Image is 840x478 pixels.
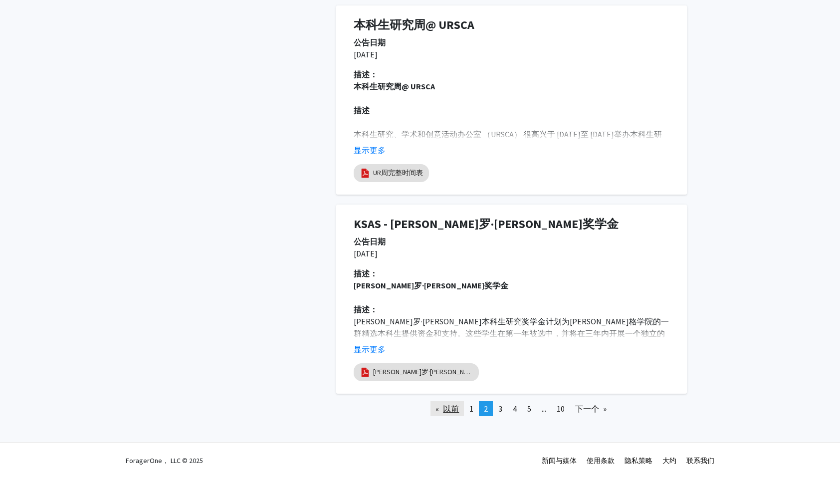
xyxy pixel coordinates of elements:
[354,81,435,91] strong: 本科生研究周@ URSCA
[354,36,669,48] div: 公告日期
[625,456,652,465] a: 隐私策略
[336,401,687,416] ul: 分页
[354,236,669,247] div: 公告日期
[484,404,488,414] span: 2
[360,367,371,378] img: pdf_icon.png
[587,456,615,465] a: 使用条款
[373,367,473,377] a: [PERSON_NAME]罗·[PERSON_NAME]传单
[126,443,203,478] div: ForagerOne， LLC © 2025
[354,68,669,80] div: 描述：
[469,404,473,414] span: 1
[354,343,386,355] button: 显示更多
[360,168,371,179] img: pdf_icon.png
[686,456,714,465] a: 联系我们
[557,404,565,414] span: 10
[354,105,370,115] strong: 描述
[7,433,42,471] iframe: Chat
[513,404,517,414] span: 4
[354,267,669,279] div: 描述：
[354,48,669,60] p: [DATE]
[354,217,669,232] h1: KSAS - [PERSON_NAME]罗·[PERSON_NAME]奖学金
[354,304,378,314] strong: 描述：
[354,18,669,32] h1: 本科生研究周@ URSCA
[354,144,386,156] button: 显示更多
[430,401,464,416] a: 上一页
[575,404,599,414] font: 下一个
[662,456,676,465] a: 大约
[373,168,423,178] a: UR周完整时间表
[354,129,669,187] span: 本科生研究、学术和创意活动办公室 （URSCA） 很高兴于 [DATE]至 [DATE]举办本科生研究周！在整个星期中，URSCA 将提供各种虚拟和面对面的课程，旨在揭开参与霍普金斯大学本科生研...
[354,316,669,350] span: [PERSON_NAME]罗·[PERSON_NAME]本科生研究奖学金计划为[PERSON_NAME]格学院的一群精选本科生提供资金和支持。这些学生在第一年被选中，并将在三年内开展一个独立的研...
[498,404,502,414] span: 3
[354,280,508,290] strong: [PERSON_NAME]罗·[PERSON_NAME]奖学金
[443,404,459,414] font: 以前
[354,247,669,259] p: [DATE]
[527,404,531,414] span: 5
[570,401,612,416] a: 下一页
[542,404,546,414] span: ...
[542,456,577,465] a: 新闻与媒体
